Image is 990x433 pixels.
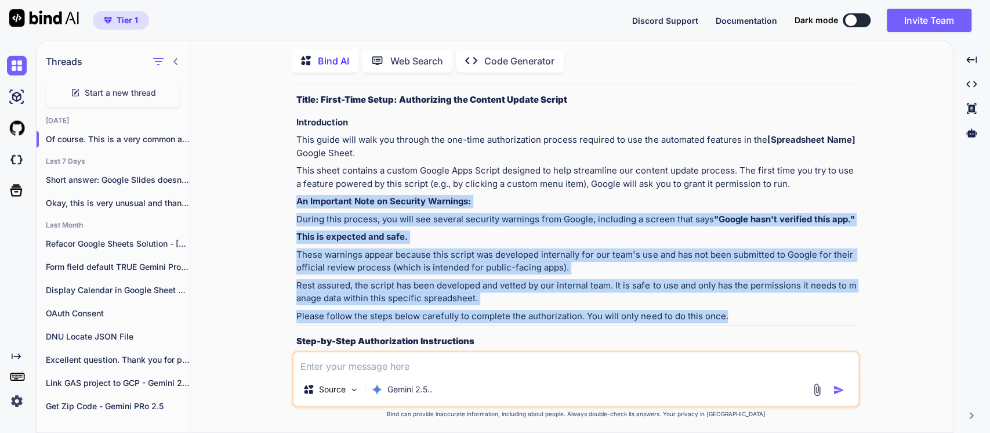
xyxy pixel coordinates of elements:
img: icon [833,384,844,396]
p: Bind AI [318,54,349,68]
strong: An Important Note on Security Warnings: [296,196,471,207]
p: Rest assured, the script has been developed and vetted by our internal team. It is safe to use an... [296,279,858,305]
p: DNU Locate JSON File [46,331,190,342]
p: During this process, you will see several security warnings from Google, including a screen that ... [296,213,858,226]
p: Get Zip Code - Gemini PRo 2.5 [46,400,190,412]
p: Please follow the steps below carefully to complete the authorization. You will only need to do t... [296,310,858,323]
strong: Introduction [296,117,348,128]
img: premium [104,17,112,24]
p: Gemini 2.5.. [387,384,432,395]
p: Link GAS project to GCP - Gemini 2.5 Pro [46,377,190,389]
button: Discord Support [632,15,698,27]
img: Pick Models [349,385,359,395]
p: Refacor Google Sheets Solution - [PERSON_NAME] 4 [46,238,190,250]
strong: Title: First-Time Setup: Authorizing the Content Update Script [296,94,567,105]
p: Short answer: Google Slides doesn’t have built‑in... [46,174,190,186]
strong: Step-by-Step Authorization Instructions [296,335,474,347]
h2: Last Month [37,221,190,230]
p: OAuth Consent [46,308,190,319]
h2: [DATE] [37,116,190,125]
p: These warnings appear because this script was developed internally for our team's use and has not... [296,248,858,275]
button: premiumTier 1 [93,11,149,30]
p: Source [319,384,346,395]
strong: "Google hasn't verified this app." [713,214,854,225]
p: Display Calendar in Google Sheet cells - Gemini Pro 2.5 [46,284,190,296]
p: This guide will walk you through the one-time authorization process required to use the automated... [296,133,858,160]
h1: Threads [46,55,82,68]
p: Web Search [390,54,443,68]
p: Code Generator [484,54,554,68]
p: Form field default TRUE Gemini Pro 2.5 [46,261,190,273]
h2: Last 7 Days [37,157,190,166]
span: Tier 1 [117,15,138,26]
strong: This is expected and safe. [296,231,408,242]
p: Excellent question. Thank you for providing that... [46,354,190,366]
img: darkCloudIdeIcon [7,150,27,169]
img: attachment [810,383,824,396]
img: ai-studio [7,87,27,107]
p: Okay, this is very unusual and thank... [46,197,190,209]
span: Discord Support [632,16,698,26]
p: This sheet contains a custom Google Apps Script designed to help streamline our content update pr... [296,164,858,190]
span: Documentation [716,16,777,26]
button: Documentation [716,15,777,27]
span: Start a new thread [85,87,156,99]
img: chat [7,56,27,75]
span: Dark mode [795,15,838,26]
img: Bind AI [9,9,79,27]
img: settings [7,391,27,411]
button: Invite Team [887,9,971,32]
p: Bind can provide inaccurate information, including about people. Always double-check its answers.... [292,410,860,418]
strong: [Spreadsheet Name] [767,134,855,145]
p: Of course. This is a very common and imp... [46,133,190,145]
img: githubLight [7,118,27,138]
img: Gemini 2.5 Pro [371,384,383,395]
